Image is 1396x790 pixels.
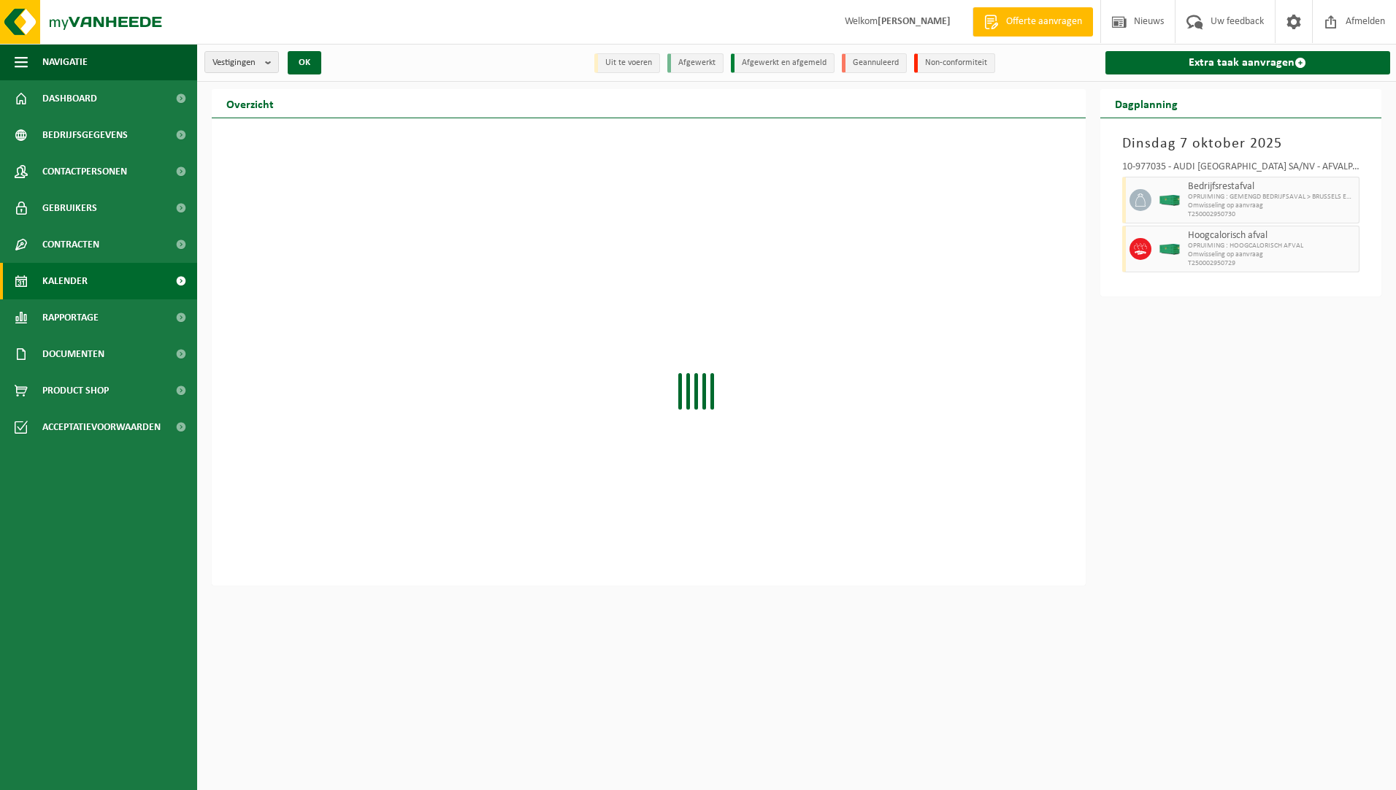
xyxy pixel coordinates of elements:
[1159,244,1181,255] img: HK-XC-40-GN-00
[1188,230,1356,242] span: Hoogcalorisch afval
[973,7,1093,37] a: Offerte aanvragen
[288,51,321,74] button: OK
[1188,210,1356,219] span: T250002950730
[42,336,104,372] span: Documenten
[1188,193,1356,202] span: OPRUIMING : GEMENGD BEDRIJFSAVAL > BRUSSELS ENERGIE
[42,372,109,409] span: Product Shop
[1105,51,1391,74] a: Extra taak aanvragen
[667,53,724,73] li: Afgewerkt
[42,117,128,153] span: Bedrijfsgegevens
[1002,15,1086,29] span: Offerte aanvragen
[212,89,288,118] h2: Overzicht
[1100,89,1192,118] h2: Dagplanning
[42,153,127,190] span: Contactpersonen
[1122,133,1360,155] h3: Dinsdag 7 oktober 2025
[1188,242,1356,250] span: OPRUIMING : HOOGCALORISCH AFVAL
[1159,195,1181,206] img: HK-XC-40-GN-00
[42,226,99,263] span: Contracten
[1188,181,1356,193] span: Bedrijfsrestafval
[204,51,279,73] button: Vestigingen
[42,80,97,117] span: Dashboard
[878,16,951,27] strong: [PERSON_NAME]
[42,299,99,336] span: Rapportage
[914,53,995,73] li: Non-conformiteit
[842,53,907,73] li: Geannuleerd
[42,44,88,80] span: Navigatie
[1188,202,1356,210] span: Omwisseling op aanvraag
[1188,250,1356,259] span: Omwisseling op aanvraag
[212,52,259,74] span: Vestigingen
[1188,259,1356,268] span: T250002950729
[42,409,161,445] span: Acceptatievoorwaarden
[594,53,660,73] li: Uit te voeren
[42,190,97,226] span: Gebruikers
[42,263,88,299] span: Kalender
[731,53,835,73] li: Afgewerkt en afgemeld
[1122,162,1360,177] div: 10-977035 - AUDI [GEOGRAPHIC_DATA] SA/NV - AFVALPARK AP – OPRUIMING EOP - VORST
